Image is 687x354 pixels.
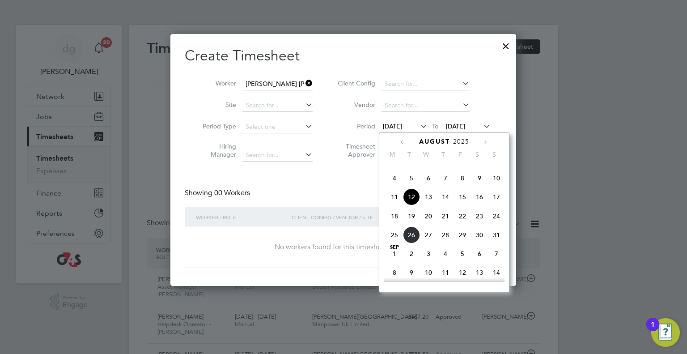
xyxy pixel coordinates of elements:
span: 00 Workers [214,188,250,197]
input: Search for... [242,149,313,162]
span: 20 [420,208,437,225]
span: T [401,150,418,158]
span: F [452,150,469,158]
span: 10 [420,264,437,281]
span: 30 [471,226,488,243]
div: 1 [651,324,655,336]
button: Open Resource Center, 1 new notification [651,318,680,347]
span: 13 [471,264,488,281]
span: 17 [488,188,505,205]
span: T [435,150,452,158]
span: 2 [403,245,420,262]
span: S [486,150,503,158]
div: Showing [185,188,252,198]
input: Search for... [242,99,313,112]
h2: Create Timesheet [185,47,502,65]
div: No workers found for this timesheet period. [194,243,493,252]
span: 29 [454,226,471,243]
span: S [469,150,486,158]
label: Site [196,101,236,109]
span: Sep [386,245,403,250]
span: 9 [471,170,488,187]
span: 4 [386,170,403,187]
span: 11 [386,188,403,205]
span: [DATE] [446,122,465,130]
span: 7 [437,170,454,187]
span: August [419,138,450,145]
input: Search for... [242,78,313,90]
span: 27 [420,226,437,243]
input: Search for... [382,99,470,112]
span: 24 [488,208,505,225]
span: M [384,150,401,158]
span: 28 [437,226,454,243]
span: 11 [437,264,454,281]
span: [DATE] [383,122,402,130]
span: 2025 [453,138,469,145]
span: 4 [437,245,454,262]
span: 22 [454,208,471,225]
div: Client Config / Vendor / Site [289,207,433,227]
span: 10 [488,170,505,187]
span: 16 [471,188,488,205]
span: 8 [454,170,471,187]
span: 6 [471,245,488,262]
span: 14 [437,188,454,205]
label: Period Type [196,122,236,130]
span: 5 [403,170,420,187]
span: 23 [471,208,488,225]
div: Worker / Role [194,207,289,227]
label: Timesheet Approver [335,142,375,158]
span: 9 [403,264,420,281]
span: 13 [420,188,437,205]
label: Period [335,122,375,130]
span: 26 [403,226,420,243]
span: 12 [403,188,420,205]
span: 15 [454,188,471,205]
span: 8 [386,264,403,281]
span: 1 [386,245,403,262]
label: Hiring Manager [196,142,236,158]
span: 31 [488,226,505,243]
input: Search for... [382,78,470,90]
span: 21 [437,208,454,225]
span: 18 [386,208,403,225]
input: Select one [242,121,313,133]
span: 7 [488,245,505,262]
span: To [429,120,441,132]
label: Client Config [335,79,375,87]
span: 19 [403,208,420,225]
label: Vendor [335,101,375,109]
span: 5 [454,245,471,262]
span: 14 [488,264,505,281]
span: 12 [454,264,471,281]
span: 25 [386,226,403,243]
span: W [418,150,435,158]
span: 6 [420,170,437,187]
label: Worker [196,79,236,87]
span: 3 [420,245,437,262]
